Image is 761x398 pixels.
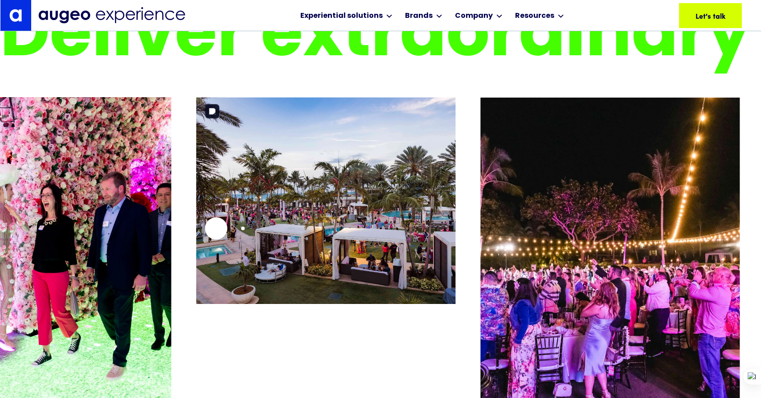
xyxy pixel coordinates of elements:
[405,11,433,21] div: Brands
[300,11,383,21] div: Experiential solutions
[455,11,493,21] div: Company
[515,11,554,21] div: Resources
[679,3,742,28] a: Let's talk
[38,7,185,24] img: Augeo Experience business unit full logo in midnight blue.
[9,9,22,21] img: Augeo's "a" monogram decorative logo in white.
